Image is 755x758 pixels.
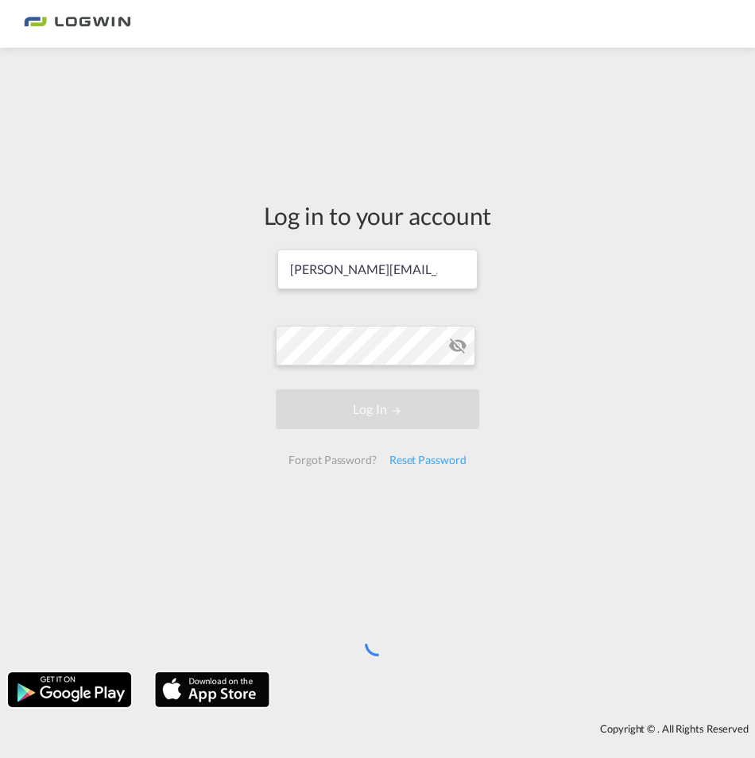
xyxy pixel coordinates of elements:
img: bc73a0e0d8c111efacd525e4c8ad7d32.png [24,6,131,42]
input: Enter email/phone number [277,249,477,289]
div: Forgot Password? [282,446,382,474]
div: Reset Password [383,446,473,474]
md-icon: icon-eye-off [448,336,467,355]
img: google.png [6,671,133,709]
button: LOGIN [276,389,478,429]
img: apple.png [153,671,271,709]
div: Log in to your account [264,199,492,232]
